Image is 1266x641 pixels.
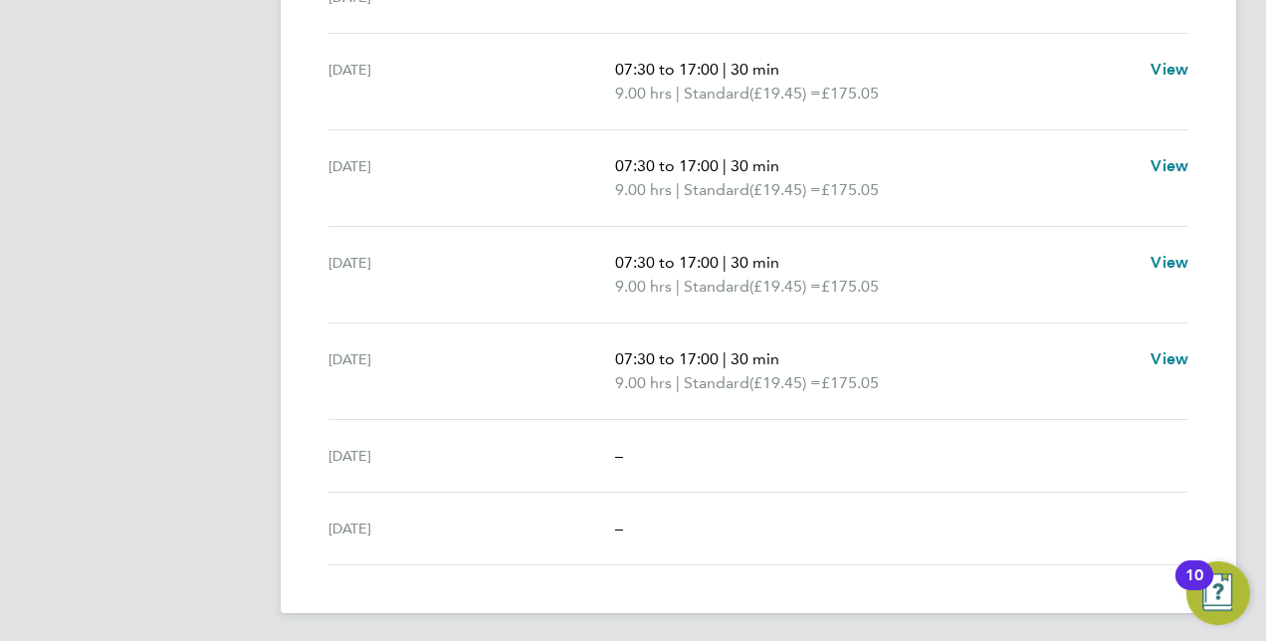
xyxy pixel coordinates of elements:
div: [DATE] [328,347,615,395]
a: View [1151,154,1188,178]
span: 9.00 hrs [615,180,672,199]
span: | [723,60,727,79]
button: Open Resource Center, 10 new notifications [1186,561,1250,625]
span: | [723,253,727,272]
span: View [1151,60,1188,79]
span: View [1151,253,1188,272]
span: 30 min [731,253,779,272]
a: View [1151,58,1188,82]
a: View [1151,347,1188,371]
span: £175.05 [821,84,879,103]
div: [DATE] [328,517,615,540]
span: Standard [684,371,749,395]
span: Standard [684,178,749,202]
span: 30 min [731,156,779,175]
span: | [676,277,680,296]
span: | [676,373,680,392]
span: Standard [684,82,749,106]
span: 30 min [731,349,779,368]
span: 07:30 to 17:00 [615,349,719,368]
span: £175.05 [821,180,879,199]
div: 10 [1185,575,1203,601]
span: | [723,156,727,175]
span: 07:30 to 17:00 [615,156,719,175]
span: (£19.45) = [749,277,821,296]
span: – [615,446,623,465]
span: 9.00 hrs [615,277,672,296]
span: 30 min [731,60,779,79]
span: – [615,519,623,537]
div: [DATE] [328,154,615,202]
span: | [723,349,727,368]
a: View [1151,251,1188,275]
span: (£19.45) = [749,84,821,103]
span: | [676,180,680,199]
span: 9.00 hrs [615,373,672,392]
span: 07:30 to 17:00 [615,60,719,79]
span: £175.05 [821,277,879,296]
div: [DATE] [328,58,615,106]
span: Standard [684,275,749,299]
div: [DATE] [328,251,615,299]
span: £175.05 [821,373,879,392]
span: (£19.45) = [749,373,821,392]
div: [DATE] [328,444,615,468]
span: | [676,84,680,103]
span: View [1151,349,1188,368]
span: 9.00 hrs [615,84,672,103]
span: (£19.45) = [749,180,821,199]
span: View [1151,156,1188,175]
span: 07:30 to 17:00 [615,253,719,272]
